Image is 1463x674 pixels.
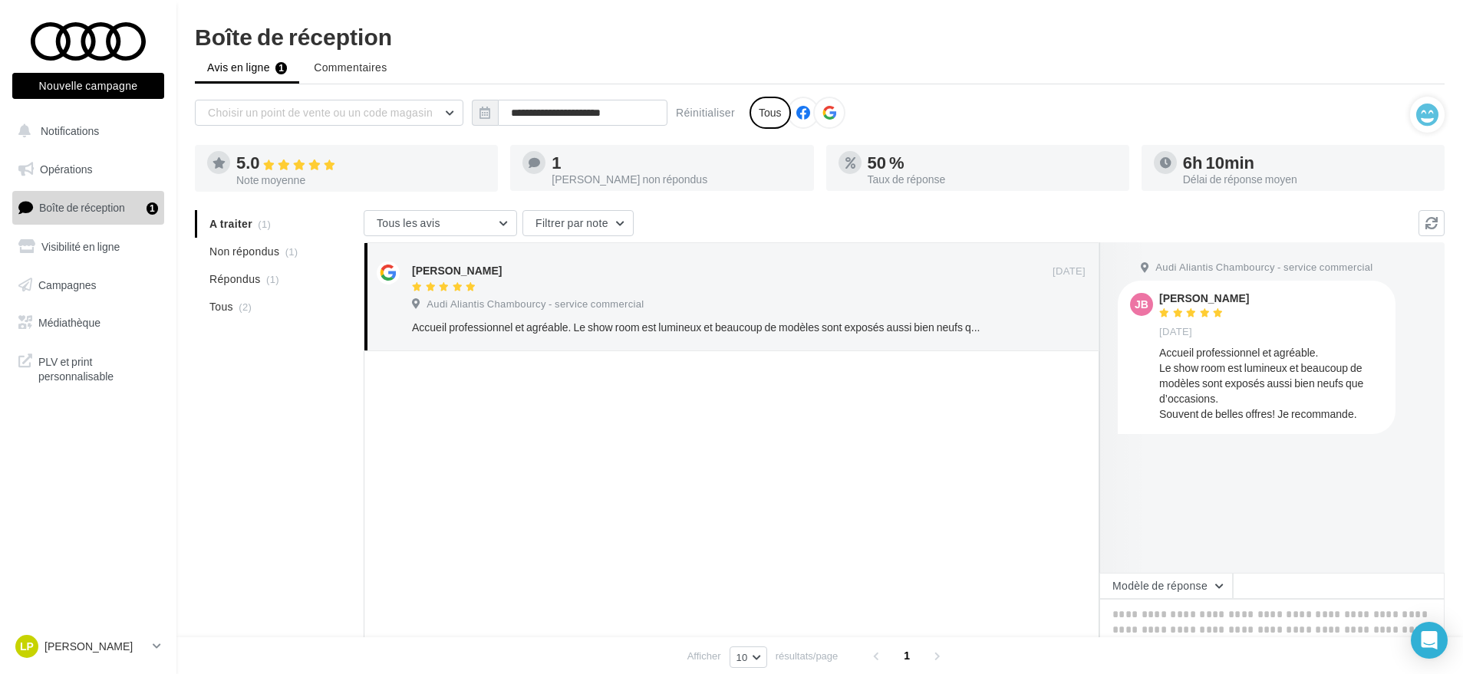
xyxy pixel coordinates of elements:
button: Notifications [9,115,161,147]
button: 10 [730,646,767,668]
button: Choisir un point de vente ou un code magasin [195,100,463,126]
button: Réinitialiser [670,104,741,122]
div: 5.0 [236,154,486,172]
span: Audi Aliantis Chambourcy - service commercial [1155,261,1372,275]
div: Note moyenne [236,175,486,186]
p: [PERSON_NAME] [44,639,147,654]
span: résultats/page [776,649,839,663]
span: Notifications [41,124,99,137]
span: Tous [209,299,233,314]
div: Open Intercom Messenger [1411,622,1448,659]
span: Médiathèque [38,316,100,329]
span: Afficher [687,649,721,663]
span: Visibilité en ligne [41,240,120,253]
div: 1 [552,154,801,171]
a: PLV et print personnalisable [9,345,167,390]
a: Opérations [9,153,167,186]
button: Modèle de réponse [1099,573,1233,599]
span: 1 [895,643,919,668]
div: 6h 10min [1183,154,1432,171]
span: PLV et print personnalisable [38,351,158,384]
a: Boîte de réception1 [9,191,167,224]
a: Médiathèque [9,307,167,339]
span: Audi Aliantis Chambourcy - service commercial [427,298,644,311]
div: Accueil professionnel et agréable. Le show room est lumineux et beaucoup de modèles sont exposés ... [412,320,986,335]
div: Délai de réponse moyen [1183,174,1432,185]
span: Tous les avis [377,216,440,229]
span: (1) [266,273,279,285]
div: 50 % [868,154,1117,171]
div: [PERSON_NAME] [412,263,502,278]
span: Choisir un point de vente ou un code magasin [208,106,433,119]
div: 1 [147,202,158,215]
a: Campagnes [9,269,167,301]
div: Tous [750,97,791,129]
button: Nouvelle campagne [12,73,164,99]
div: Boîte de réception [195,25,1445,48]
span: 10 [736,651,748,663]
span: [DATE] [1053,265,1086,278]
span: (1) [285,245,298,258]
span: LP [20,639,34,654]
span: JB [1135,297,1148,312]
span: Opérations [40,163,92,176]
span: Non répondus [209,244,279,259]
button: Tous les avis [364,210,517,236]
span: Campagnes [38,278,97,291]
span: Commentaires [314,60,387,75]
span: Boîte de réception [39,201,125,214]
div: Accueil professionnel et agréable. Le show room est lumineux et beaucoup de modèles sont exposés ... [1159,345,1383,422]
button: Filtrer par note [522,210,634,236]
span: [DATE] [1159,325,1192,339]
div: [PERSON_NAME] [1159,293,1249,304]
div: Taux de réponse [868,174,1117,185]
a: Visibilité en ligne [9,231,167,263]
a: LP [PERSON_NAME] [12,632,164,661]
span: Répondus [209,271,261,287]
span: (2) [239,301,252,313]
div: [PERSON_NAME] non répondus [552,174,801,185]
